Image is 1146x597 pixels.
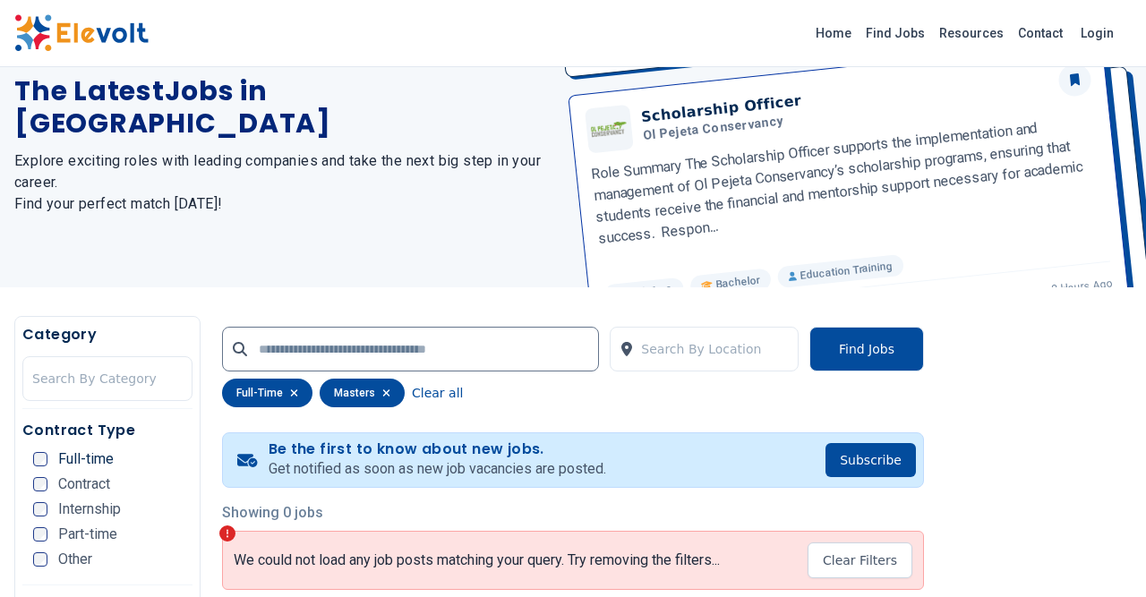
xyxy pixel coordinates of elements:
button: Find Jobs [809,327,924,371]
a: Home [808,19,859,47]
button: Clear Filters [808,542,912,578]
h5: Contract Type [22,420,192,441]
a: Login [1070,15,1125,51]
img: Elevolt [14,14,149,52]
button: Subscribe [825,443,916,477]
h1: The Latest Jobs in [GEOGRAPHIC_DATA] [14,75,552,140]
input: Internship [33,502,47,516]
span: Part-time [58,527,117,542]
h4: Be the first to know about new jobs. [269,440,606,458]
input: Other [33,552,47,567]
input: Contract [33,477,47,491]
p: We could not load any job posts matching your query. Try removing the filters... [234,551,720,569]
input: Part-time [33,527,47,542]
a: Contact [1011,19,1070,47]
iframe: Chat Widget [1056,511,1146,597]
h2: Explore exciting roles with leading companies and take the next big step in your career. Find you... [14,150,552,215]
span: Other [58,552,92,567]
div: full-time [222,379,312,407]
p: Showing 0 jobs [222,502,924,524]
span: Full-time [58,452,114,466]
a: Resources [932,19,1011,47]
button: Clear all [412,379,463,407]
p: Get notified as soon as new job vacancies are posted. [269,458,606,480]
span: Contract [58,477,110,491]
h5: Category [22,324,192,345]
input: Full-time [33,452,47,466]
span: Internship [58,502,121,516]
a: Find Jobs [859,19,932,47]
div: masters [320,379,405,407]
